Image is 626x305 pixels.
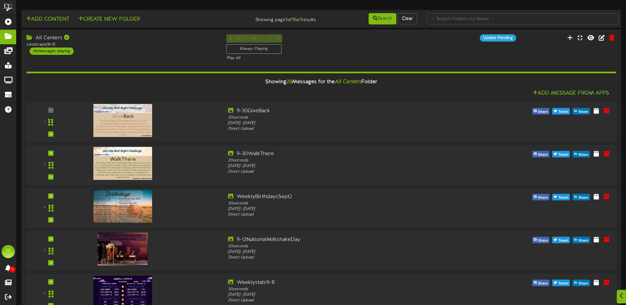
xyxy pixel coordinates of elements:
div: Direct Upload [228,212,464,218]
div: 9-30WalkThere [228,150,464,158]
button: Clear [398,13,417,24]
input: -- Search Folders by Name -- [427,13,618,24]
div: 30 seconds [228,287,464,292]
button: Share [573,237,590,243]
span: Share [577,237,590,244]
div: 9-30GiveBack [228,107,464,115]
button: Share [573,108,590,115]
span: Share [537,237,549,244]
button: Share [532,108,550,115]
span: Tweet [557,151,570,158]
span: Share [537,280,549,287]
div: Showing page of for results [220,13,321,24]
strong: 1 [285,17,287,23]
div: Always Playing [226,44,281,54]
button: Search [369,13,396,24]
button: Create New Folder [76,15,142,23]
button: Share [532,280,550,286]
div: WeeklyBirthdaysSept2 [228,193,464,201]
div: 20 seconds [228,244,464,249]
div: Direct Upload [228,126,464,132]
div: 20 seconds [228,158,464,163]
span: Share [577,194,590,201]
button: Add Content [24,15,71,23]
span: Tweet [557,237,570,244]
button: Share [532,194,550,200]
i: All Centers [335,79,361,85]
div: Play All [226,55,416,61]
img: 0f3fcade-7e2e-4a47-801c-9b2ffd870ed4.png [98,233,148,266]
div: 26 messages playing [30,48,74,55]
div: Direct Upload [228,255,464,260]
span: Share [577,280,590,287]
div: [DATE] - [DATE] [228,163,464,169]
div: Showing Messages for the Folder [21,75,621,89]
span: Tweet [557,194,570,201]
div: 6 [43,291,46,296]
div: Landscape ( 16:9 ) [26,42,216,48]
button: Tweet [552,237,570,243]
button: Share [573,151,590,157]
button: Tweet [552,280,570,286]
div: TF [2,245,15,258]
strong: 1 [300,17,302,23]
img: 3c4ac1b4-aa87-4992-839f-4a9bd387b954.png [93,147,152,180]
div: [DATE] - [DATE] [228,206,464,212]
span: Share [537,151,549,158]
span: Share [577,151,590,158]
img: 7d0c8f67-95ba-43dc-a392-48065b7d3865.png [93,104,152,137]
span: Share [537,108,549,116]
strong: 1 [292,17,294,23]
button: Share [573,194,590,200]
div: Weeklystats9-8 [228,279,464,287]
button: Tweet [552,151,570,157]
button: Tweet [552,194,570,200]
div: Direct Upload [228,169,464,175]
div: 20 seconds [228,115,464,120]
button: Share [532,151,550,157]
button: Tweet [552,108,570,115]
button: Add Message From Apps [531,89,611,97]
div: 9-12NationalMilkshakeDay [228,236,464,244]
div: [DATE] - [DATE] [228,292,464,298]
img: 411531f4-3f4f-42f6-b7e6-f6df3b89b5ed.jpg [93,190,152,223]
span: Share [577,108,590,116]
button: Share [573,280,590,286]
span: Share [537,194,549,201]
button: Share [532,237,550,243]
div: [DATE] - [DATE] [228,249,464,255]
div: [DATE] - [DATE] [228,120,464,126]
span: Tweet [557,108,570,116]
span: Tweet [557,280,570,287]
div: 30 seconds [228,201,464,206]
div: All Centers [26,34,216,42]
span: 0 [10,266,16,273]
div: Direct Upload [228,298,464,303]
div: Update Pending [480,34,516,42]
span: 28 [286,79,292,85]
